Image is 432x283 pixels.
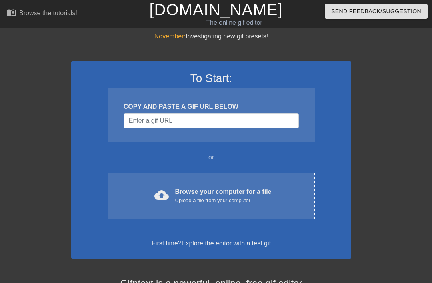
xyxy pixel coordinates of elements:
[182,240,271,247] a: Explore the editor with a test gif
[154,33,186,40] span: November:
[331,6,421,16] span: Send Feedback/Suggestion
[149,1,282,18] a: [DOMAIN_NAME]
[19,10,77,16] div: Browse the tutorials!
[124,113,299,128] input: Username
[82,239,341,248] div: First time?
[6,8,77,20] a: Browse the tutorials!
[71,32,351,41] div: Investigating new gif presets!
[82,72,341,85] h3: To Start:
[154,188,169,202] span: cloud_upload
[6,8,16,17] span: menu_book
[148,18,320,28] div: The online gif editor
[92,153,330,162] div: or
[124,102,299,112] div: COPY AND PASTE A GIF URL BELOW
[175,187,272,205] div: Browse your computer for a file
[175,197,272,205] div: Upload a file from your computer
[325,4,428,19] button: Send Feedback/Suggestion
